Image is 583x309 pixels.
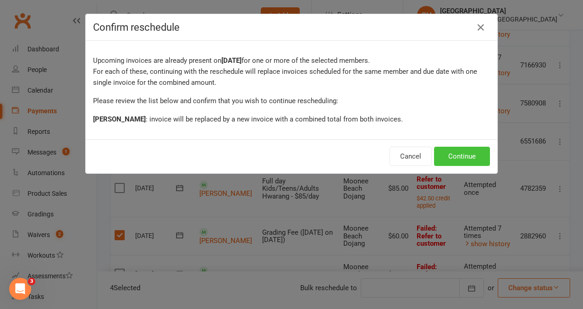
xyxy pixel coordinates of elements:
h4: Confirm reschedule [93,22,490,33]
p: Please review the list below and confirm that you wish to continue rescheduling: [93,95,490,106]
b: [PERSON_NAME] [93,115,146,123]
p: Upcoming invoices are already present on for one or more of the selected members. For each of the... [93,55,490,88]
button: Close [473,20,488,35]
iframe: Intercom live chat [9,278,31,300]
b: [DATE] [221,56,242,65]
div: : invoice will be replaced by a new invoice with a combined total from both invoices. [93,114,490,125]
button: Cancel [390,147,432,166]
span: 3 [28,278,35,285]
button: Continue [434,147,490,166]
